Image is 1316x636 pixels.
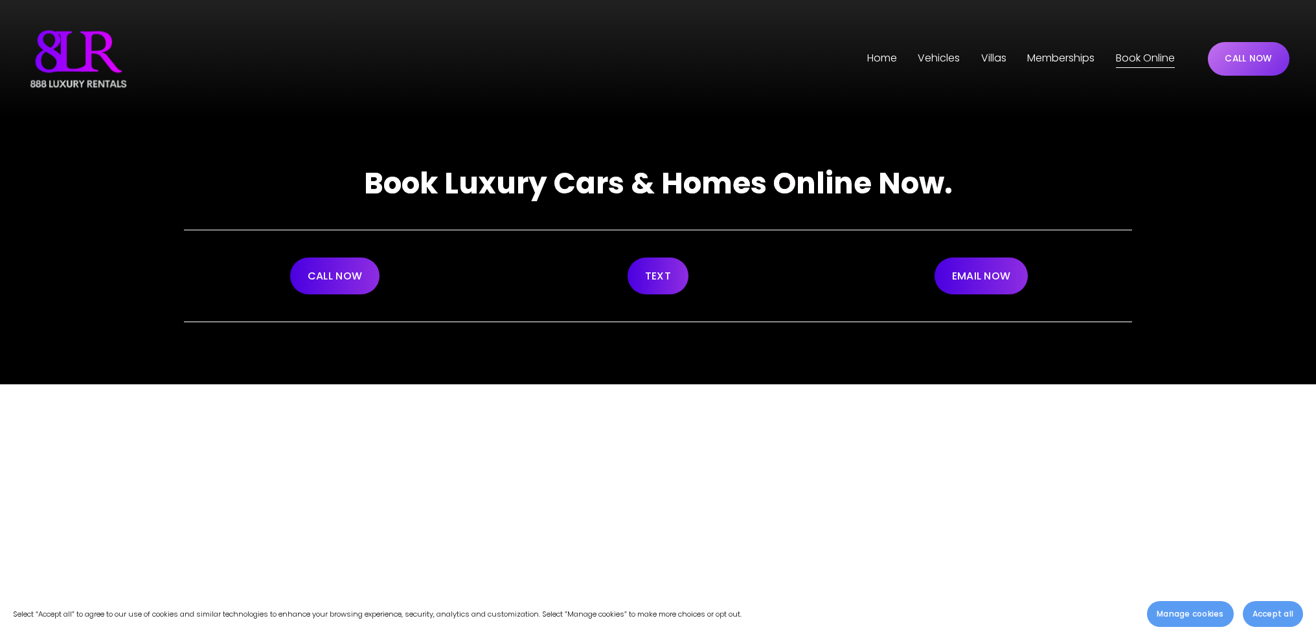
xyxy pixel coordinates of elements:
[918,49,960,69] a: folder dropdown
[364,162,953,204] strong: Book Luxury Cars & Homes Online Now.
[13,608,742,620] p: Select “Accept all” to agree to our use of cookies and similar technologies to enhance your brows...
[1243,601,1303,627] button: Accept all
[628,258,688,294] a: TEXT
[1157,608,1223,620] span: Manage cookies
[1027,49,1095,69] a: Memberships
[1147,601,1233,627] button: Manage cookies
[1116,49,1175,69] a: Book Online
[935,258,1028,294] a: EMAIL NOW
[918,49,960,68] span: Vehicles
[981,49,1006,68] span: Villas
[27,27,130,91] img: Luxury Car &amp; Home Rentals For Every Occasion
[1253,608,1293,620] span: Accept all
[867,49,897,69] a: Home
[981,49,1006,69] a: folder dropdown
[1208,42,1290,76] a: CALL NOW
[290,258,380,294] a: CALL NOW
